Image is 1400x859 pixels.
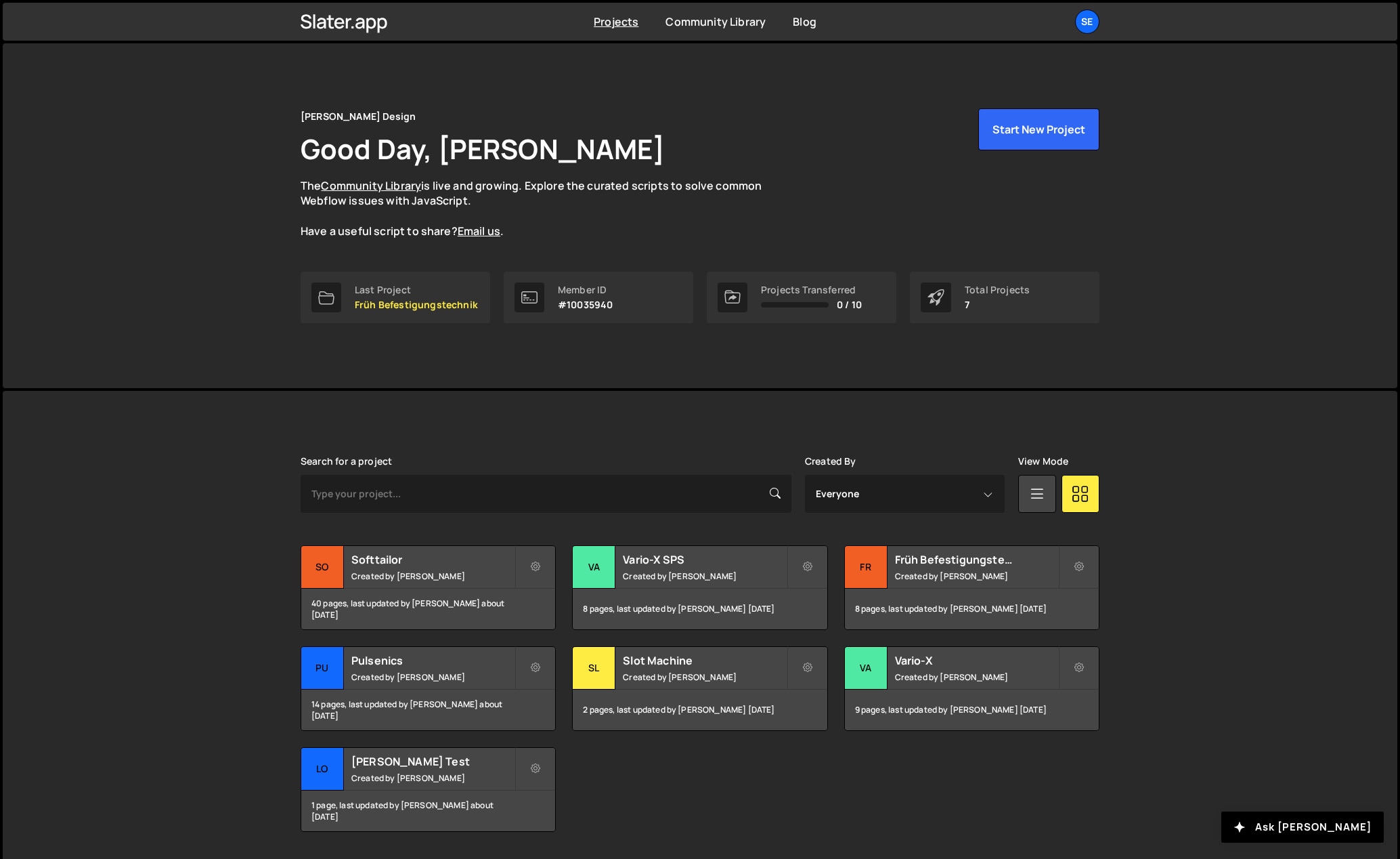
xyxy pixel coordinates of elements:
[623,552,786,567] h2: Vario-X SPS
[895,671,1058,683] small: Created by [PERSON_NAME]
[351,570,515,582] small: Created by [PERSON_NAME]
[895,570,1058,582] small: Created by [PERSON_NAME]
[623,671,786,683] small: Created by [PERSON_NAME]
[805,456,856,467] label: Created By
[458,224,500,238] a: Email us
[301,456,392,467] label: Search for a project
[965,285,1030,295] div: Total Projects
[573,647,615,690] div: Sl
[301,272,490,323] a: Last Project Früh Befestigungstechnik
[573,690,827,730] div: 2 pages, last updated by [PERSON_NAME] [DATE]
[573,546,615,589] div: Va
[301,647,344,690] div: Pu
[845,546,888,589] div: Fr
[351,653,515,668] h2: Pulsenics
[572,545,827,630] a: Va Vario-X SPS Created by [PERSON_NAME] 8 pages, last updated by [PERSON_NAME] [DATE]
[845,589,1099,629] div: 8 pages, last updated by [PERSON_NAME] [DATE]
[301,791,555,831] div: 1 page, last updated by [PERSON_NAME] about [DATE]
[844,646,1099,731] a: Va Vario-X Created by [PERSON_NAME] 9 pages, last updated by [PERSON_NAME] [DATE]
[844,545,1099,630] a: Fr Früh Befestigungstechnik Created by [PERSON_NAME] 8 pages, last updated by [PERSON_NAME] [DATE]
[558,299,613,310] p: #10035940
[837,299,862,310] span: 0 / 10
[895,653,1058,668] h2: Vario-X
[351,754,515,769] h2: [PERSON_NAME] Test
[573,589,827,629] div: 8 pages, last updated by [PERSON_NAME] [DATE]
[845,690,1099,730] div: 9 pages, last updated by [PERSON_NAME] [DATE]
[301,108,416,125] div: [PERSON_NAME] Design
[351,772,515,784] small: Created by [PERSON_NAME]
[594,14,638,29] a: Projects
[351,552,515,567] h2: Softtailor
[301,589,555,629] div: 40 pages, last updated by [PERSON_NAME] about [DATE]
[355,299,478,310] p: Früh Befestigungstechnik
[665,14,766,29] a: Community Library
[845,647,888,690] div: Va
[623,570,786,582] small: Created by [PERSON_NAME]
[623,653,786,668] h2: Slot Machine
[1075,9,1099,34] a: Se
[321,178,421,193] a: Community Library
[301,545,556,630] a: So Softtailor Created by [PERSON_NAME] 40 pages, last updated by [PERSON_NAME] about [DATE]
[895,552,1058,567] h2: Früh Befestigungstechnik
[1221,812,1384,843] button: Ask [PERSON_NAME]
[301,747,556,832] a: Lo [PERSON_NAME] Test Created by [PERSON_NAME] 1 page, last updated by [PERSON_NAME] about [DATE]
[351,671,515,683] small: Created by [PERSON_NAME]
[301,130,665,167] h1: Good Day, [PERSON_NAME]
[301,178,788,239] p: The is live and growing. Explore the curated scripts to solve common Webflow issues with JavaScri...
[301,546,344,589] div: So
[793,14,816,29] a: Blog
[572,646,827,731] a: Sl Slot Machine Created by [PERSON_NAME] 2 pages, last updated by [PERSON_NAME] [DATE]
[301,646,556,731] a: Pu Pulsenics Created by [PERSON_NAME] 14 pages, last updated by [PERSON_NAME] about [DATE]
[301,748,344,791] div: Lo
[965,299,1030,310] p: 7
[558,285,613,295] div: Member ID
[978,108,1099,150] button: Start New Project
[1018,456,1068,467] label: View Mode
[355,285,478,295] div: Last Project
[761,285,862,295] div: Projects Transferred
[301,475,791,513] input: Type your project...
[301,690,555,730] div: 14 pages, last updated by [PERSON_NAME] about [DATE]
